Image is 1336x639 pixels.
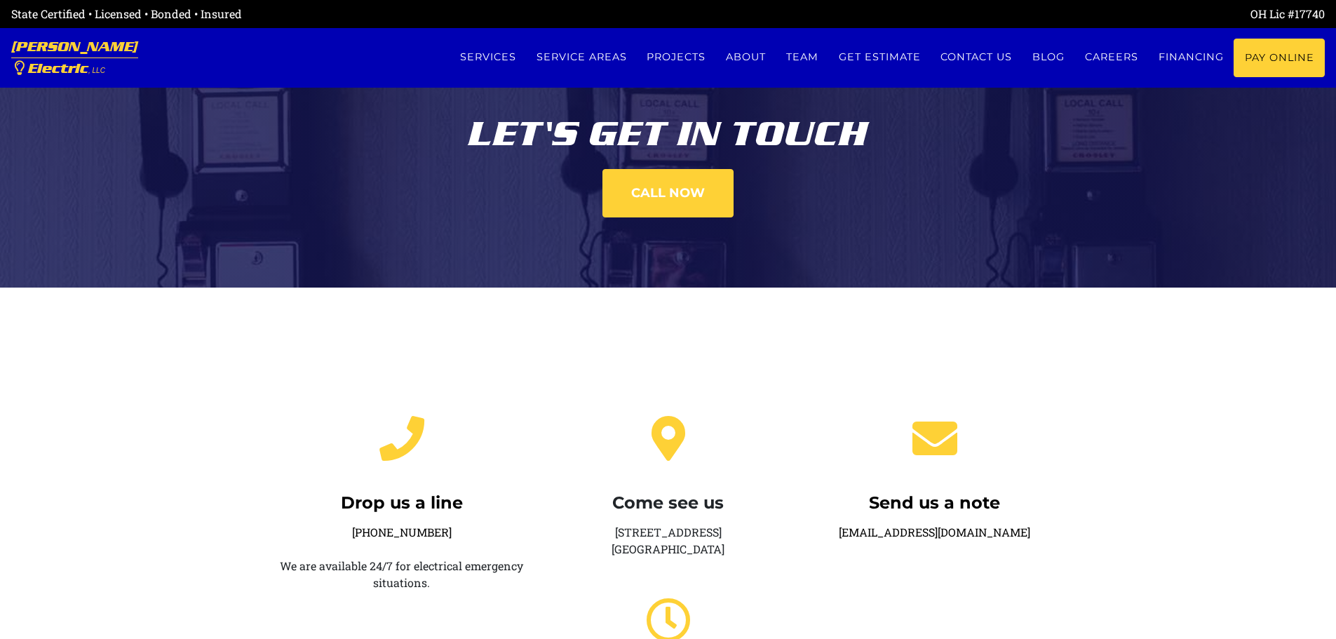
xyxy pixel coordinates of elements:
[1075,39,1149,76] a: Careers
[88,67,105,74] span: , LLC
[279,105,1058,152] div: Let's get in touch
[931,39,1023,76] a: Contact us
[11,6,668,22] div: State Certified • Licensed • Bonded • Insured
[546,493,791,513] h4: Come see us
[11,28,138,88] a: [PERSON_NAME] Electric, LLC
[602,169,734,217] a: Call now
[668,6,1325,22] div: OH Lic #17740
[1023,39,1075,76] a: Blog
[812,493,1058,513] h4: Send us a note
[716,39,776,76] a: About
[526,39,637,76] a: Service Areas
[450,39,526,76] a: Services
[812,429,1058,539] a: Send us a note[EMAIL_ADDRESS][DOMAIN_NAME]
[279,493,525,513] h4: Drop us a line
[776,39,829,76] a: Team
[279,429,525,539] a: Drop us a line[PHONE_NUMBER]
[828,39,931,76] a: Get estimate
[1234,39,1325,77] a: Pay Online
[1148,39,1234,76] a: Financing
[637,39,716,76] a: Projects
